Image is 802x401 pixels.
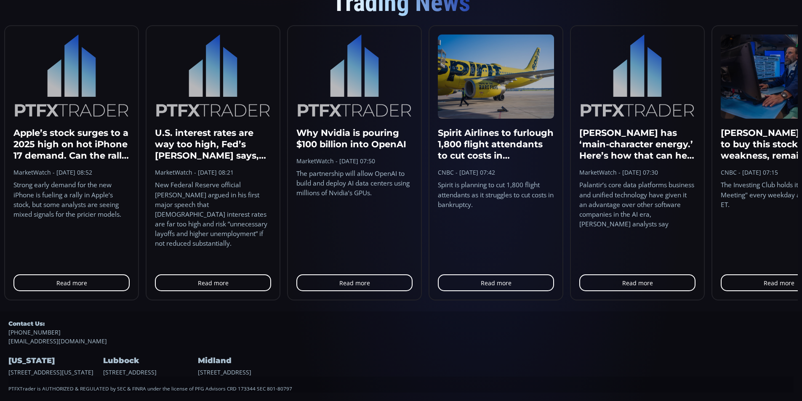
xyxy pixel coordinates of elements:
[155,274,271,291] a: Read more
[296,274,413,291] a: Read more
[8,112,14,120] div: 
[13,168,130,177] div: MarketWatch - [DATE] 08:52
[579,127,695,162] h3: [PERSON_NAME] has ‘main-character energy.’ Here’s how that can help its stock power higher.
[30,369,37,376] div: 5y
[72,5,76,11] div: D
[549,369,557,376] div: log
[198,21,202,27] div: C
[166,21,170,27] div: L
[8,320,794,345] div: [EMAIL_ADDRESS][DOMAIN_NAME]
[8,377,794,393] div: PTFXTrader is AUTHORIZED & REGULATED by SEC & FINRA under the license of PFG Advisors CRD 173344 ...
[113,5,138,11] div: Compare
[560,364,578,380] div: Toggle Auto Scale
[69,369,77,376] div: 1m
[133,21,138,27] div: H
[8,354,101,368] h4: [US_STATE]
[113,364,126,380] div: Go to
[579,274,695,291] a: Read more
[438,35,554,119] img: 107409734-1714681228947-gettyimages-2006559720-01-b0005020-_hya9z9q0.jpeg
[138,21,163,27] div: 115379.25
[155,35,271,119] img: logo.c86ae0b5.svg
[27,30,45,37] div: Volume
[438,168,554,177] div: CNBC - [DATE] 07:42
[231,21,277,27] div: −2640.64 (−2.29%)
[54,19,80,27] div: Bitcoin
[202,21,228,27] div: 112591.65
[19,345,23,356] div: Hide Drawings Toolbar
[579,180,695,229] div: Palantir’s core data platforms business and unified technology have given it an advantage over ot...
[13,180,130,219] div: Strong early demand for the new iPhone is fueling a rally in Apple’s stock, but some analysts are...
[483,369,524,376] span: 18:13:35 (UTC)
[8,328,794,337] a: [PHONE_NUMBER]
[579,168,695,177] div: MarketWatch - [DATE] 07:30
[8,320,794,327] h5: Contact Us:
[55,369,63,376] div: 3m
[43,369,49,376] div: 1y
[546,364,560,380] div: Toggle Log Scale
[86,19,93,27] div: Market open
[13,274,130,291] a: Read more
[438,180,554,209] div: Spirit is planning to cut 1,800 flight attendants as it struggles to cut costs in bankruptcy.
[535,364,546,380] div: Toggle Percentage
[170,21,195,27] div: 111800.00
[105,21,131,27] div: 115232.29
[438,127,554,162] h3: Spirit Airlines to furlough 1,800 flight attendants to cut costs in bankruptcy
[438,274,554,291] a: Read more
[198,354,290,368] h4: Midland
[13,127,130,162] h3: Apple’s stock surges to a 2025 high on hot iPhone 17 demand. Can the rally continue?
[155,168,271,177] div: MarketWatch - [DATE] 08:21
[155,180,271,248] div: New Federal Reserve official [PERSON_NAME] argued in his first major speech that [DEMOGRAPHIC_DAT...
[103,345,196,377] div: [STREET_ADDRESS]
[41,19,54,27] div: 1D
[198,345,290,377] div: [STREET_ADDRESS]
[100,21,105,27] div: O
[157,5,183,11] div: Indicators
[480,364,527,380] button: 18:13:35 (UTC)
[8,345,101,377] div: [STREET_ADDRESS][US_STATE]
[103,354,196,368] h4: Lubbock
[155,127,271,162] h3: U.S. interest rates are way too high, Fed’s [PERSON_NAME] says, and rising layoffs and unemployme...
[49,30,69,37] div: 17.798K
[579,35,695,119] img: logo.c86ae0b5.svg
[13,35,130,119] img: logo.c86ae0b5.svg
[296,169,413,198] div: The partnership will allow OpenAI to build and deploy AI data centers using millions of Nvidia’s ...
[296,157,413,165] div: MarketWatch - [DATE] 07:50
[83,369,90,376] div: 5d
[296,127,413,150] h3: Why Nvidia is pouring $100 billion into OpenAI
[27,19,41,27] div: BTC
[296,35,413,119] img: logo.c86ae0b5.svg
[563,369,575,376] div: auto
[95,369,102,376] div: 1d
